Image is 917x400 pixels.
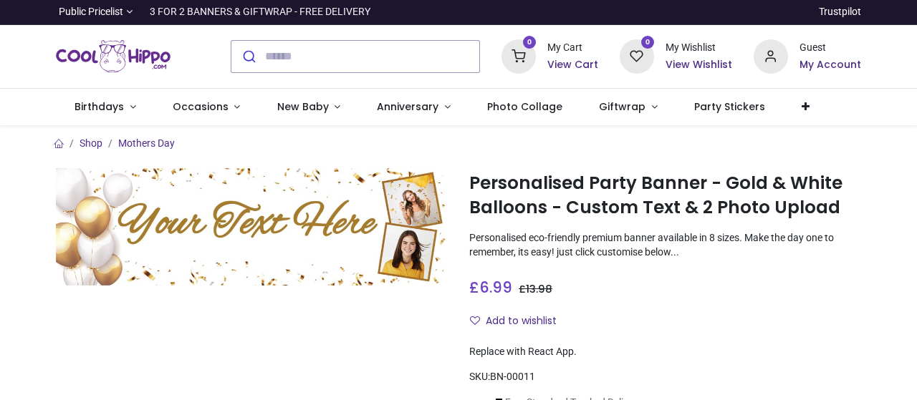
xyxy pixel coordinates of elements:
[150,5,370,19] div: 3 FOR 2 BANNERS & GIFTWRAP - FREE DELIVERY
[59,5,123,19] span: Public Pricelist
[519,282,552,296] span: £
[469,370,861,384] div: SKU:
[490,371,535,382] span: BN-00011
[469,277,512,298] span: £
[231,41,265,72] button: Submit
[56,5,133,19] a: Public Pricelist
[259,89,359,126] a: New Baby
[56,168,448,286] img: Personalised Party Banner - Gold & White Balloons - Custom Text & 2 Photo Upload
[800,41,861,55] div: Guest
[470,316,480,326] i: Add to wishlist
[56,36,171,77] img: Cool Hippo
[56,36,171,77] a: Logo of Cool Hippo
[56,89,154,126] a: Birthdays
[469,231,861,259] p: Personalised eco-friendly premium banner available in 8 sizes. Make the day one to remember, its ...
[641,36,655,49] sup: 0
[173,99,229,114] span: Occasions
[666,58,732,72] a: View Wishlist
[118,137,175,149] a: Mothers Day
[469,345,861,359] div: Replace with React App.
[547,41,598,55] div: My Cart
[694,99,765,114] span: Party Stickers
[469,171,861,220] h1: Personalised Party Banner - Gold & White Balloons - Custom Text & 2 Photo Upload
[377,99,438,114] span: Anniversary
[501,49,536,61] a: 0
[819,5,861,19] a: Trustpilot
[599,99,645,114] span: Giftwrap
[469,309,569,333] button: Add to wishlistAdd to wishlist
[547,58,598,72] a: View Cart
[277,99,329,114] span: New Baby
[526,282,552,296] span: 13.98
[620,49,654,61] a: 0
[75,99,124,114] span: Birthdays
[581,89,676,126] a: Giftwrap
[479,277,512,298] span: 6.99
[487,99,562,114] span: Photo Collage
[80,137,102,149] a: Shop
[666,41,732,55] div: My Wishlist
[154,89,259,126] a: Occasions
[800,58,861,72] a: My Account
[523,36,537,49] sup: 0
[359,89,469,126] a: Anniversary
